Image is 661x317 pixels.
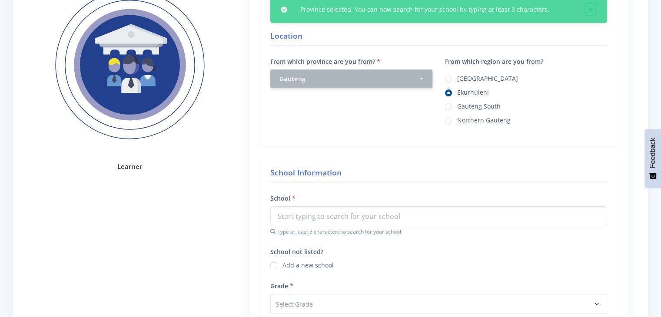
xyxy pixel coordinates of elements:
input: Start typing to search for your school [270,206,607,226]
label: From which province are you from? [270,57,380,66]
h4: Location [270,30,607,46]
label: School [270,194,296,203]
h4: School Information [270,167,607,182]
label: Northern Gauteng [457,116,511,122]
span: Feedback [649,138,657,168]
div: Gauteng [279,74,418,83]
div: Province selected. You can now search for your school by typing at least 3 characters. [294,5,578,14]
button: Gauteng [270,69,432,88]
label: From which region are you from? [445,57,543,66]
label: School not listed? [270,247,323,256]
label: [GEOGRAPHIC_DATA] [457,74,518,81]
label: Ekurhuleni [457,88,489,95]
label: Gauteng South [457,102,501,109]
label: Add a new school [282,261,334,267]
button: Feedback - Show survey [644,129,661,188]
label: Grade [270,281,293,291]
h4: Learner [40,162,220,172]
small: Type at least 3 characters to search for your school [270,228,607,236]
